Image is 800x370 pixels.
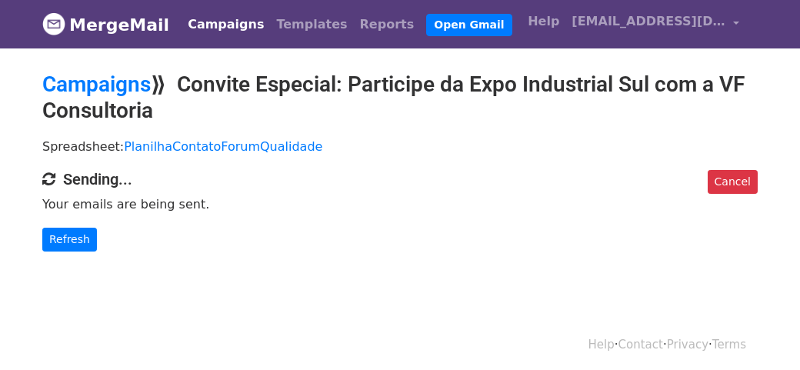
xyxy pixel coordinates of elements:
[124,139,322,154] a: PlanilhaContatoForumQualidade
[354,9,421,40] a: Reports
[572,12,725,31] span: [EMAIL_ADDRESS][DOMAIN_NAME]
[182,9,270,40] a: Campaigns
[426,14,512,36] a: Open Gmail
[42,138,758,155] p: Spreadsheet:
[42,12,65,35] img: MergeMail logo
[42,228,97,252] a: Refresh
[712,338,746,352] a: Terms
[708,170,758,194] a: Cancel
[42,72,758,123] h2: ⟫ Convite Especial: Participe da Expo Industrial Sul com a VF Consultoria
[42,8,169,41] a: MergeMail
[270,9,353,40] a: Templates
[565,6,745,42] a: [EMAIL_ADDRESS][DOMAIN_NAME]
[42,170,758,188] h4: Sending...
[522,6,565,37] a: Help
[667,338,708,352] a: Privacy
[588,338,615,352] a: Help
[42,72,151,97] a: Campaigns
[42,196,758,212] p: Your emails are being sent.
[618,338,663,352] a: Contact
